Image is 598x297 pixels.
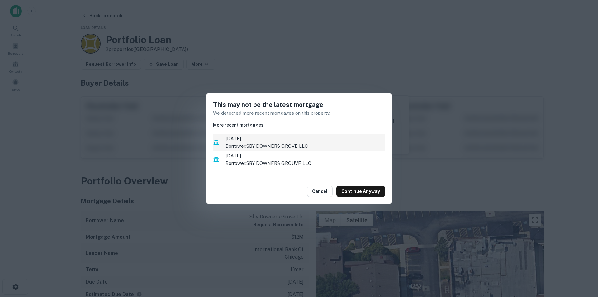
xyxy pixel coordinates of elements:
[225,152,385,160] span: [DATE]
[225,142,385,150] p: Borrower: SBY DOWNERS GROVE LLC
[213,109,385,117] p: We detected more recent mortgages on this property.
[336,186,385,197] button: Continue Anyway
[307,186,333,197] button: Cancel
[213,122,385,128] h6: More recent mortgages
[225,160,385,167] p: Borrower: SBY DOWNERS GROUVE LLC
[567,247,598,277] iframe: Chat Widget
[225,135,385,142] span: [DATE]
[213,100,385,109] h5: This may not be the latest mortgage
